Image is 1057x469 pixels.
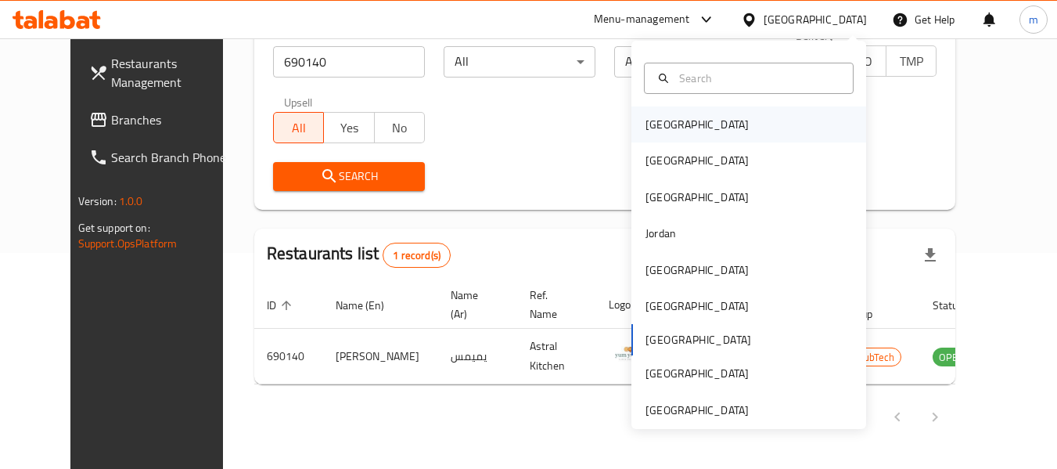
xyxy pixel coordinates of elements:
[645,365,749,382] div: [GEOGRAPHIC_DATA]
[451,286,498,323] span: Name (Ar)
[886,45,937,77] button: TMP
[336,296,404,315] span: Name (En)
[273,46,425,78] input: Search for restaurant name or ID..
[847,286,901,323] span: POS group
[77,101,247,139] a: Branches
[596,281,667,329] th: Logo
[78,233,178,254] a: Support.OpsPlatform
[645,298,749,315] div: [GEOGRAPHIC_DATA]
[254,281,1056,384] table: enhanced table
[383,243,451,268] div: Total records count
[911,236,949,274] div: Export file
[254,329,323,384] td: 690140
[77,139,247,176] a: Search Branch Phone
[267,296,297,315] span: ID
[645,152,749,169] div: [GEOGRAPHIC_DATA]
[323,112,374,143] button: Yes
[594,10,690,29] div: Menu-management
[609,334,648,373] img: Yum Yums
[893,50,930,73] span: TMP
[645,116,749,133] div: [GEOGRAPHIC_DATA]
[645,402,749,419] div: [GEOGRAPHIC_DATA]
[673,70,843,87] input: Search
[530,286,577,323] span: Ref. Name
[284,96,313,107] label: Upsell
[1029,11,1038,28] span: m
[273,162,425,191] button: Search
[374,112,425,143] button: No
[280,117,318,139] span: All
[111,148,235,167] span: Search Branch Phone
[933,348,971,366] span: OPEN
[438,329,517,384] td: يميمس
[517,329,596,384] td: Astral Kitchen
[444,46,595,78] div: All
[323,329,438,384] td: [PERSON_NAME]
[111,54,235,92] span: Restaurants Management
[267,242,451,268] h2: Restaurants list
[286,167,412,186] span: Search
[381,117,419,139] span: No
[933,296,983,315] span: Status
[383,248,450,263] span: 1 record(s)
[273,112,324,143] button: All
[764,11,867,28] div: [GEOGRAPHIC_DATA]
[645,225,676,242] div: Jordan
[330,117,368,139] span: Yes
[78,218,150,238] span: Get support on:
[847,348,901,366] span: GrubTech
[645,189,749,206] div: [GEOGRAPHIC_DATA]
[78,191,117,211] span: Version:
[119,191,143,211] span: 1.0.0
[614,46,766,78] div: All
[77,45,247,101] a: Restaurants Management
[111,110,235,129] span: Branches
[645,262,749,279] div: [GEOGRAPHIC_DATA]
